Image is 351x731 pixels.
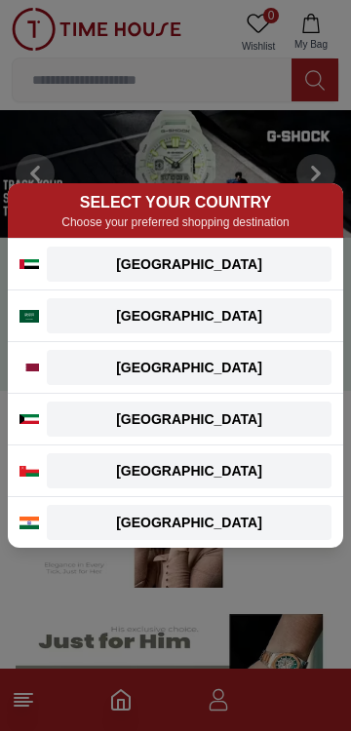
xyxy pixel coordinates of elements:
img: UAE flag [19,259,39,269]
div: [GEOGRAPHIC_DATA] [58,409,320,429]
div: [GEOGRAPHIC_DATA] [58,513,320,532]
img: Kuwait flag [19,414,39,424]
button: [GEOGRAPHIC_DATA] [47,298,331,333]
div: [GEOGRAPHIC_DATA] [58,461,320,481]
div: [GEOGRAPHIC_DATA] [58,254,320,274]
img: Qatar flag [19,364,39,371]
div: [GEOGRAPHIC_DATA] [58,358,320,377]
p: Choose your preferred shopping destination [19,214,331,230]
button: [GEOGRAPHIC_DATA] [47,453,331,488]
button: [GEOGRAPHIC_DATA] [47,505,331,540]
button: [GEOGRAPHIC_DATA] [47,350,331,385]
img: India flag [19,517,39,529]
button: [GEOGRAPHIC_DATA] [47,247,331,282]
button: [GEOGRAPHIC_DATA] [47,402,331,437]
div: [GEOGRAPHIC_DATA] [58,306,320,326]
img: Oman flag [19,466,39,477]
h2: SELECT YOUR COUNTRY [19,191,331,214]
img: Saudi Arabia flag [19,310,39,323]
